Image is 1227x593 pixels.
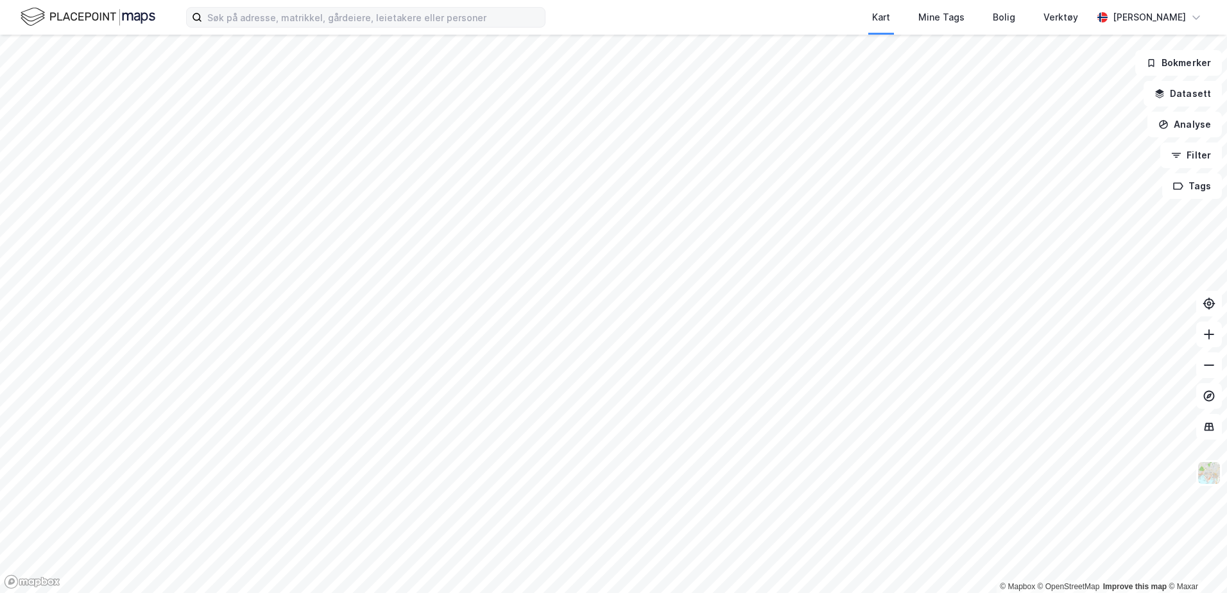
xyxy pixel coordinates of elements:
[1113,10,1186,25] div: [PERSON_NAME]
[202,8,545,27] input: Søk på adresse, matrikkel, gårdeiere, leietakere eller personer
[918,10,965,25] div: Mine Tags
[1163,531,1227,593] iframe: Chat Widget
[1043,10,1078,25] div: Verktøy
[872,10,890,25] div: Kart
[993,10,1015,25] div: Bolig
[21,6,155,28] img: logo.f888ab2527a4732fd821a326f86c7f29.svg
